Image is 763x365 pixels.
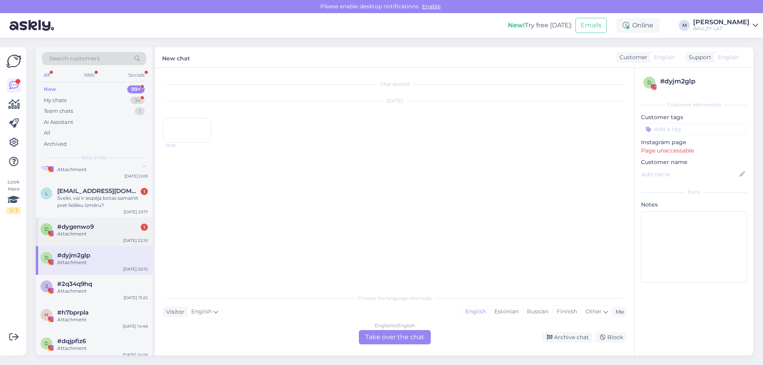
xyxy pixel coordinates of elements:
[660,77,745,86] div: # dyjm2glp
[693,19,758,32] a: [PERSON_NAME]BALLZY LAT
[163,81,626,88] div: Chat started
[641,123,747,135] input: Add a tag
[654,53,675,62] span: English
[44,118,73,126] div: AI Assistant
[523,306,552,318] div: Russian
[552,306,581,318] div: Finnish
[57,187,140,195] span: leimuss93@gmail.com
[641,170,738,179] input: Add name
[57,166,148,173] div: Attachment
[6,54,21,69] img: Askly Logo
[616,18,660,33] div: Online
[130,97,145,104] div: 34
[585,308,602,315] span: Other
[44,107,73,115] div: Team chats
[641,147,747,155] p: Page unaccessable
[375,322,415,329] div: English to English
[57,338,86,345] span: #dqjpfiz6
[191,307,212,316] span: English
[141,224,148,231] div: 1
[82,70,96,80] div: Web
[461,306,490,318] div: English
[123,323,148,329] div: [DATE] 14:46
[595,332,626,343] div: Block
[693,19,749,25] div: [PERSON_NAME]
[57,195,148,209] div: Sveiki, vai ir iespēja botas samainīt pret lielāku izmēru?
[641,101,747,108] div: Customer information
[693,25,749,32] div: BALLZY LAT
[6,178,21,214] div: Look Here
[141,188,148,195] div: 1
[45,340,48,346] span: d
[123,352,148,358] div: [DATE] 14:06
[127,85,145,93] div: 99+
[45,226,48,232] span: d
[718,53,739,62] span: English
[57,316,148,323] div: Attachment
[45,312,48,318] span: h
[44,140,67,148] div: Archived
[686,53,711,62] div: Support
[641,138,747,147] p: Instagram page
[641,113,747,122] p: Customer tags
[45,283,48,289] span: 2
[57,345,148,352] div: Attachment
[57,280,92,288] span: #2q34q9hq
[163,295,626,302] div: Choose the language and reply
[6,207,21,214] div: 2 / 3
[57,309,89,316] span: #h7bprpla
[45,190,48,196] span: l
[57,223,94,230] span: #dygenwo9
[45,255,48,261] span: d
[641,158,747,166] p: Customer name
[163,97,626,104] div: [DATE]
[123,266,148,272] div: [DATE] 20:15
[127,70,146,80] div: Socials
[124,295,148,301] div: [DATE] 15:22
[490,306,523,318] div: Estonian
[163,308,184,316] div: Visitor
[641,189,747,196] div: Extra
[124,173,148,179] div: [DATE] 0:09
[57,288,148,295] div: Attachment
[57,230,148,238] div: Attachment
[542,332,592,343] div: Archive chat
[575,18,607,33] button: Emails
[44,97,66,104] div: My chats
[508,21,572,30] div: Try free [DATE]:
[42,70,51,80] div: All
[57,252,90,259] span: #dyjm2glp
[359,330,431,344] div: Take over the chat
[44,129,50,137] div: All
[641,201,747,209] p: Notes
[44,85,56,93] div: New
[49,54,100,63] span: Search customers
[508,21,525,29] b: New!
[420,3,443,10] span: Enable
[123,238,148,243] div: [DATE] 22:10
[679,20,690,31] div: M
[166,143,196,149] span: 20:15
[124,209,148,215] div: [DATE] 23:17
[57,259,148,266] div: Attachment
[612,308,624,316] div: Me
[135,107,145,115] div: 1
[616,53,647,62] div: Customer
[162,52,190,63] label: New chat
[81,154,107,161] span: New chats
[647,79,651,85] span: d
